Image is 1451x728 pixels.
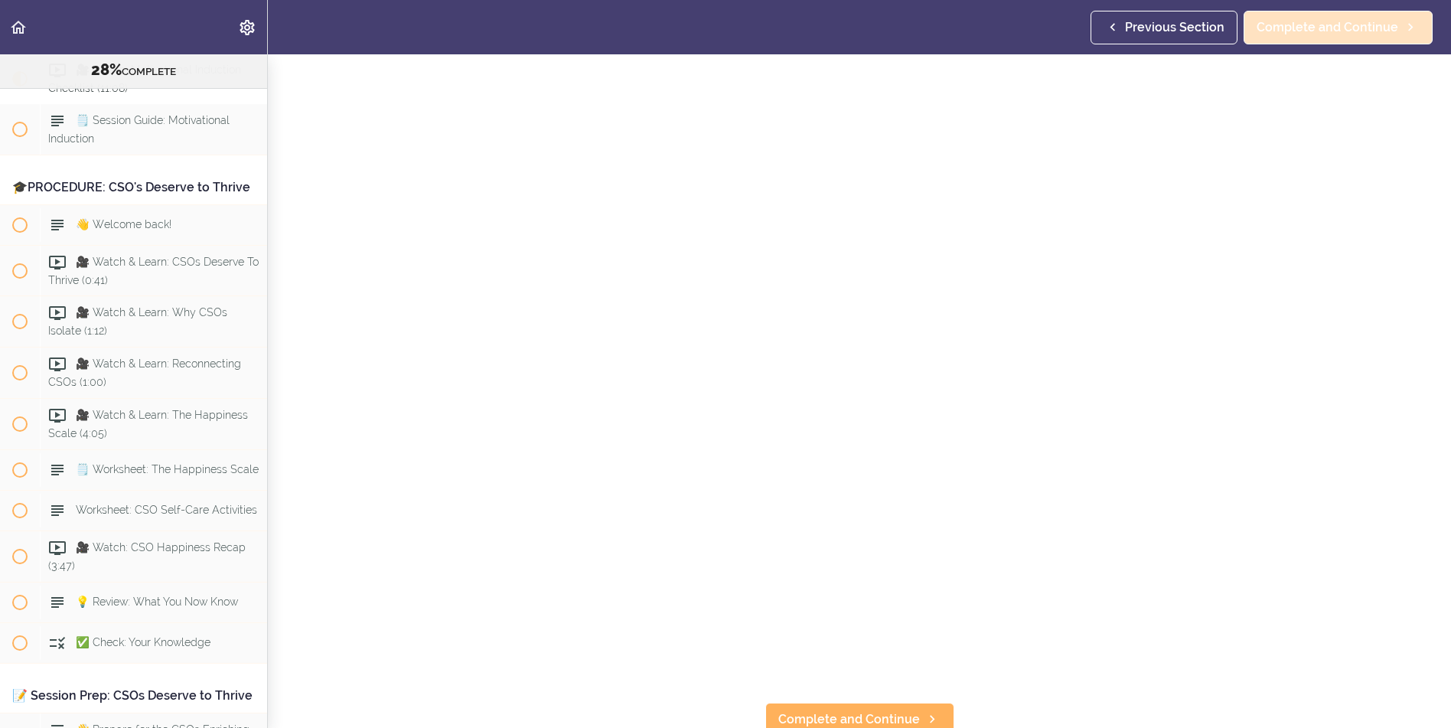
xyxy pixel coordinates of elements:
span: 28% [91,60,122,79]
span: Complete and Continue [1257,18,1398,37]
span: 🎥 Watch & Learn: CSOs Deserve To Thrive (0:41) [48,256,259,286]
a: Complete and Continue [1244,11,1433,44]
span: 🗒️ Worksheet: The Happiness Scale [76,464,259,476]
span: 🎥 Watch & Learn: The Happiness Scale (4:05) [48,410,248,439]
iframe: Video Player [298,47,1420,678]
span: 💡 Review: What You Now Know [76,596,238,609]
span: 👋 Welcome back! [76,218,171,230]
span: 🎥 Watch & Learn: Why CSOs Isolate (1:12) [48,307,227,337]
span: Worksheet: CSO Self-Care Activities [76,504,257,517]
svg: Back to course curriculum [9,18,28,37]
svg: Settings Menu [238,18,256,37]
div: COMPLETE [19,60,248,80]
span: Previous Section [1125,18,1224,37]
span: ✅ Check: Your Knowledge [76,637,210,649]
span: 🎥 Watch: CSO Happiness Recap (3:47) [48,542,246,572]
a: Previous Section [1091,11,1237,44]
span: 🗒️ Session Guide: Motivational Induction [48,114,230,144]
span: 🎥 Watch & Learn: Reconnecting CSOs (1:00) [48,358,241,388]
